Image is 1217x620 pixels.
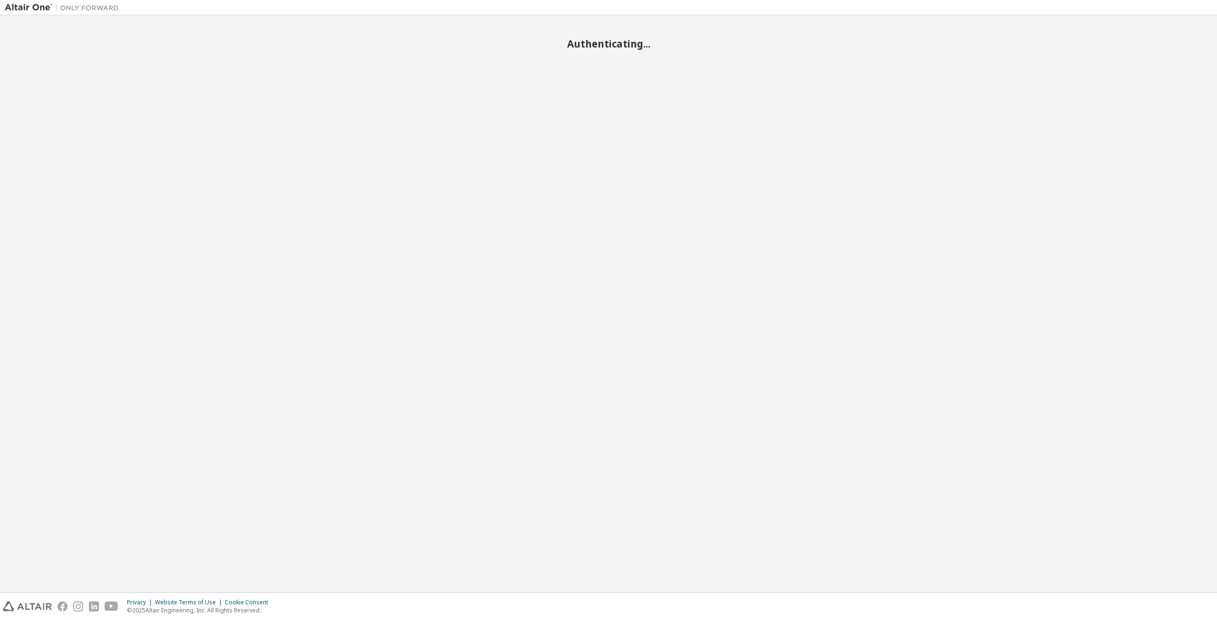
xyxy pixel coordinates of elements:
div: Privacy [127,599,155,606]
div: Cookie Consent [225,599,274,606]
div: Website Terms of Use [155,599,225,606]
img: instagram.svg [73,601,83,611]
img: linkedin.svg [89,601,99,611]
h2: Authenticating... [5,38,1212,50]
p: © 2025 Altair Engineering, Inc. All Rights Reserved. [127,606,274,614]
img: altair_logo.svg [3,601,52,611]
img: Altair One [5,3,124,12]
img: youtube.svg [105,601,118,611]
img: facebook.svg [58,601,68,611]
